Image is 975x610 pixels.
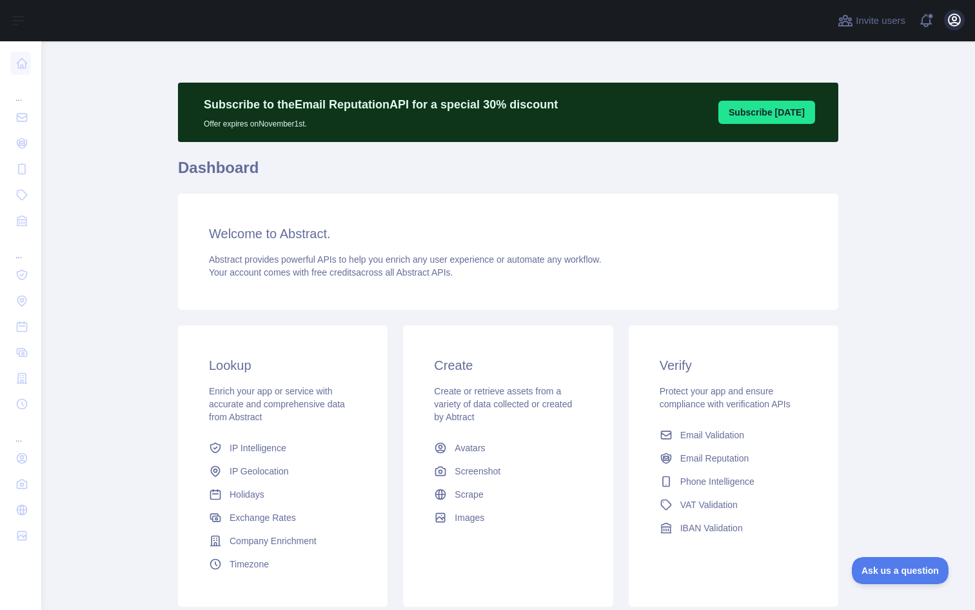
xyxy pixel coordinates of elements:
a: Exchange Rates [204,506,362,529]
span: Invite users [856,14,905,28]
span: Your account comes with across all Abstract APIs. [209,267,453,278]
span: IP Geolocation [230,465,289,478]
div: ... [10,418,31,444]
h3: Verify [660,356,807,374]
span: VAT Validation [680,498,738,511]
span: Images [455,511,484,524]
span: Phone Intelligence [680,475,754,488]
span: IP Intelligence [230,442,286,454]
iframe: Toggle Customer Support [852,557,949,584]
span: Holidays [230,488,264,501]
span: Email Validation [680,429,744,442]
a: VAT Validation [655,493,812,516]
h3: Lookup [209,356,357,374]
a: Timezone [204,553,362,576]
span: Enrich your app or service with accurate and comprehensive data from Abstract [209,386,345,422]
span: Avatars [455,442,485,454]
span: IBAN Validation [680,522,743,534]
button: Subscribe [DATE] [718,101,815,124]
a: IP Intelligence [204,436,362,460]
a: Holidays [204,483,362,506]
a: IP Geolocation [204,460,362,483]
button: Invite users [835,10,908,31]
a: Phone Intelligence [655,470,812,493]
span: Abstract provides powerful APIs to help you enrich any user experience or automate any workflow. [209,254,602,265]
span: Protect your app and ensure compliance with verification APIs [660,386,791,409]
span: Email Reputation [680,452,749,465]
p: Offer expires on November 1st. [204,114,558,129]
div: ... [10,77,31,103]
span: Timezone [230,558,269,571]
p: Subscribe to the Email Reputation API for a special 30 % discount [204,96,558,114]
span: Company Enrichment [230,534,317,547]
a: Avatars [429,436,587,460]
a: Screenshot [429,460,587,483]
a: Email Validation [655,423,812,447]
span: Exchange Rates [230,511,296,524]
h3: Create [434,356,582,374]
a: Images [429,506,587,529]
span: Create or retrieve assets from a variety of data collected or created by Abtract [434,386,572,422]
a: IBAN Validation [655,516,812,540]
a: Scrape [429,483,587,506]
a: Email Reputation [655,447,812,470]
h1: Dashboard [178,158,838,188]
div: ... [10,235,31,261]
span: Screenshot [455,465,500,478]
span: Scrape [455,488,483,501]
a: Company Enrichment [204,529,362,553]
h3: Welcome to Abstract. [209,225,807,243]
span: free credits [311,267,356,278]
